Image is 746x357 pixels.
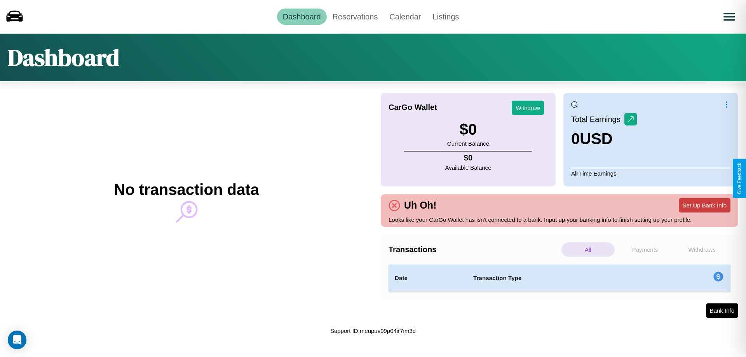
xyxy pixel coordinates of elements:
[447,138,489,149] p: Current Balance
[571,130,637,148] h3: 0 USD
[389,245,559,254] h4: Transactions
[8,42,119,73] h1: Dashboard
[675,242,729,257] p: Withdraws
[427,9,465,25] a: Listings
[445,153,492,162] h4: $ 0
[571,112,624,126] p: Total Earnings
[400,200,440,211] h4: Uh Oh!
[512,101,544,115] button: Withdraw
[571,168,730,179] p: All Time Earnings
[445,162,492,173] p: Available Balance
[706,303,738,318] button: Bank Info
[737,163,742,194] div: Give Feedback
[473,273,650,283] h4: Transaction Type
[619,242,672,257] p: Payments
[114,181,259,199] h2: No transaction data
[718,6,740,28] button: Open menu
[447,121,489,138] h3: $ 0
[389,103,437,112] h4: CarGo Wallet
[8,331,26,349] div: Open Intercom Messenger
[561,242,615,257] p: All
[679,198,730,212] button: Set Up Bank Info
[389,265,730,292] table: simple table
[395,273,461,283] h4: Date
[389,214,730,225] p: Looks like your CarGo Wallet has isn't connected to a bank. Input up your banking info to finish ...
[330,326,416,336] p: Support ID: meupuv99p04ir7im3d
[327,9,384,25] a: Reservations
[383,9,427,25] a: Calendar
[277,9,327,25] a: Dashboard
